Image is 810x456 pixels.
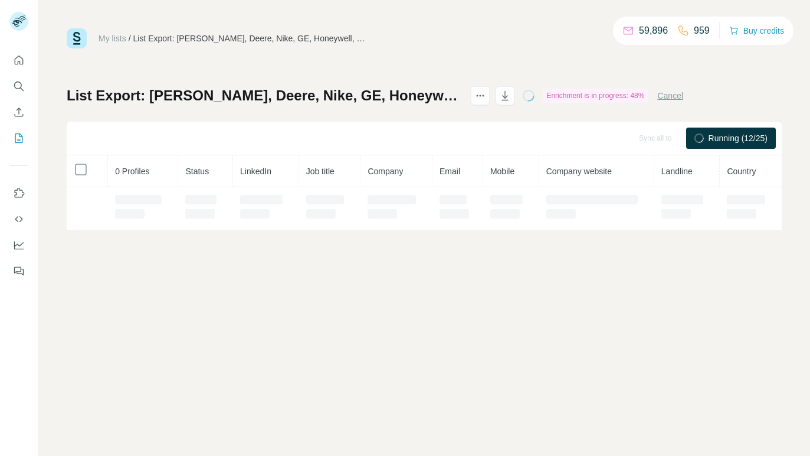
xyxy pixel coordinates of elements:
[471,86,490,105] button: actions
[9,209,28,230] button: Use Surfe API
[9,183,28,204] button: Use Surfe on LinkedIn
[129,32,131,44] li: /
[657,90,683,102] button: Cancel
[67,28,87,48] img: Surfe Logo
[368,167,403,176] span: Company
[709,132,768,144] span: Running (12/25)
[306,167,335,176] span: Job title
[9,128,28,149] button: My lists
[99,34,126,43] a: My lists
[133,32,369,44] div: List Export: [PERSON_NAME], Deere, Nike, GE, Honeywell, US Foods - [DATE] 13:10
[546,167,612,176] span: Company website
[240,167,271,176] span: LinkedIn
[440,167,460,176] span: Email
[661,167,693,176] span: Landline
[185,167,209,176] span: Status
[543,89,648,103] div: Enrichment is in progress: 48%
[9,260,28,282] button: Feedback
[729,22,784,39] button: Buy credits
[727,167,756,176] span: Country
[9,76,28,97] button: Search
[694,24,710,38] p: 959
[9,50,28,71] button: Quick start
[639,24,668,38] p: 59,896
[9,102,28,123] button: Enrich CSV
[67,86,460,105] h1: List Export: [PERSON_NAME], Deere, Nike, GE, Honeywell, US Foods - [DATE] 13:10
[490,167,514,176] span: Mobile
[9,234,28,256] button: Dashboard
[115,167,149,176] span: 0 Profiles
